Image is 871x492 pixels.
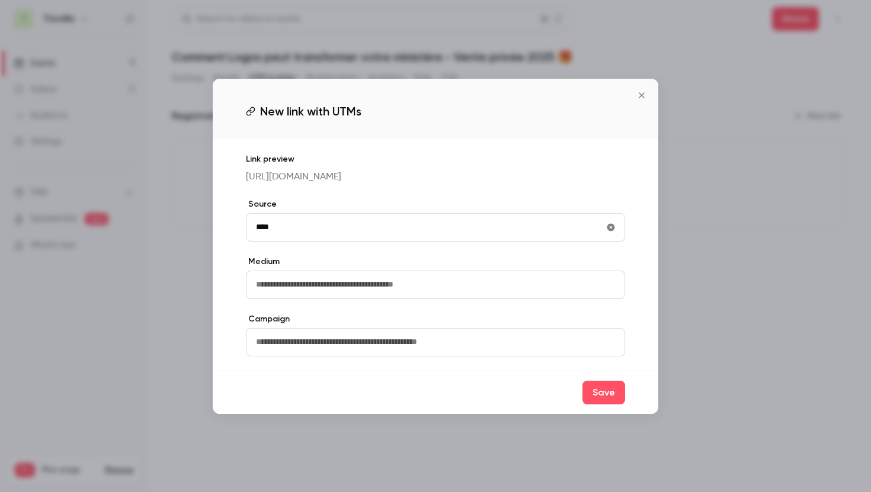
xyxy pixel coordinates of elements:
[630,83,654,107] button: Close
[601,218,620,237] button: utmSource
[582,381,625,404] button: Save
[246,198,625,210] label: Source
[246,313,625,325] label: Campaign
[246,170,625,184] p: [URL][DOMAIN_NAME]
[246,153,625,165] p: Link preview
[260,102,361,120] span: New link with UTMs
[246,256,625,268] label: Medium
